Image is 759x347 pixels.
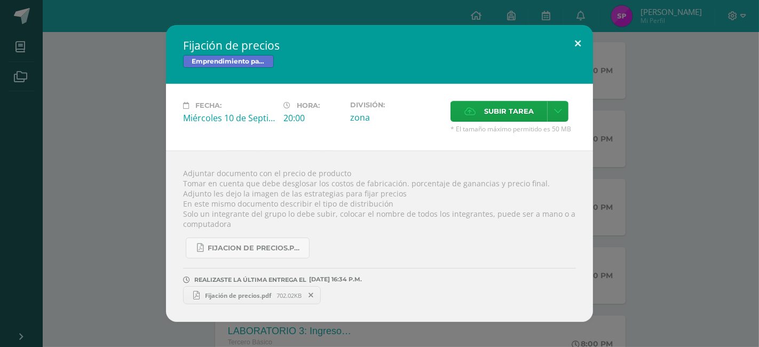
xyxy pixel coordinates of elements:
[200,291,276,299] span: Fijación de precios.pdf
[183,38,576,53] h2: Fijación de precios
[276,291,302,299] span: 702.02KB
[563,25,593,61] button: Close (Esc)
[195,101,222,109] span: Fecha:
[208,244,304,253] span: fijacion de precios.pdf
[183,112,275,124] div: Miércoles 10 de Septiembre
[183,286,321,304] a: Fijación de precios.pdf 702.02KB
[350,112,442,123] div: zona
[306,279,362,280] span: [DATE] 16:34 P.M.
[194,276,306,283] span: REALIZASTE LA ÚLTIMA ENTREGA EL
[450,124,576,133] span: * El tamaño máximo permitido es 50 MB
[297,101,320,109] span: Hora:
[350,101,442,109] label: División:
[166,151,593,322] div: Adjuntar documento con el precio de producto Tomar en cuenta que debe desglosar los costos de fab...
[302,289,320,301] span: Remover entrega
[484,101,534,121] span: Subir tarea
[186,238,310,258] a: fijacion de precios.pdf
[183,55,274,68] span: Emprendimiento para la Productividad
[283,112,342,124] div: 20:00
